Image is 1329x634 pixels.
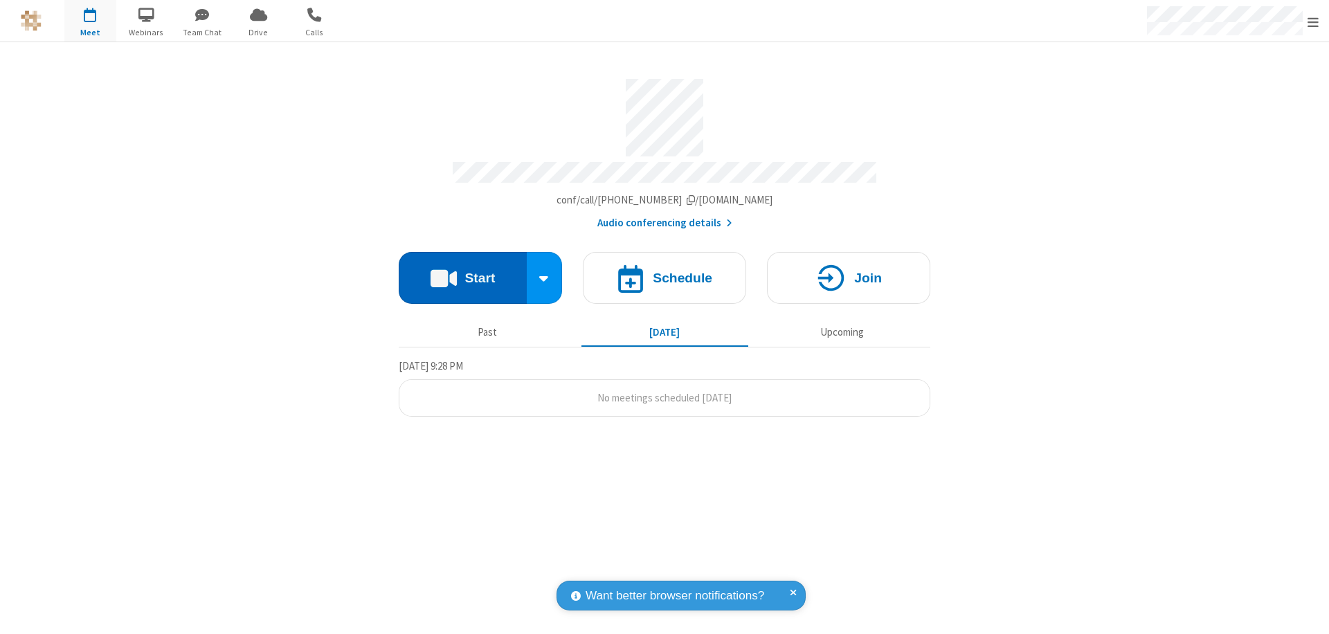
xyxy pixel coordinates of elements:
[233,26,284,39] span: Drive
[399,359,463,372] span: [DATE] 9:28 PM
[581,319,748,345] button: [DATE]
[399,252,527,304] button: Start
[767,252,930,304] button: Join
[653,271,712,284] h4: Schedule
[399,69,930,231] section: Account details
[557,193,773,206] span: Copy my meeting room link
[120,26,172,39] span: Webinars
[21,10,42,31] img: QA Selenium DO NOT DELETE OR CHANGE
[289,26,341,39] span: Calls
[586,587,764,605] span: Want better browser notifications?
[177,26,228,39] span: Team Chat
[583,252,746,304] button: Schedule
[597,215,732,231] button: Audio conferencing details
[404,319,571,345] button: Past
[527,252,563,304] div: Start conference options
[597,391,732,404] span: No meetings scheduled [DATE]
[759,319,925,345] button: Upcoming
[464,271,495,284] h4: Start
[854,271,882,284] h4: Join
[399,358,930,417] section: Today's Meetings
[64,26,116,39] span: Meet
[557,192,773,208] button: Copy my meeting room linkCopy my meeting room link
